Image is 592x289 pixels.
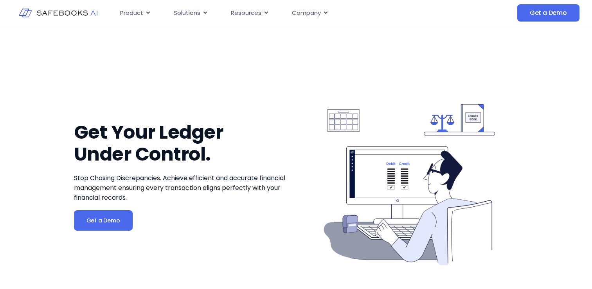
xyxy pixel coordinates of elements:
[316,92,503,279] img: Ledger Integrity 1
[74,210,133,231] a: Get a Demo
[114,5,450,21] div: Menu Toggle
[74,121,292,165] h1: Get Your Ledger Under Control.
[120,9,143,18] span: Product
[86,217,120,224] span: Get a Demo
[174,9,200,18] span: Solutions
[74,173,285,202] span: Stop Chasing Discrepancies. Achieve efficient and accurate financial management ensuring every tr...
[530,9,567,17] span: Get a Demo
[114,5,450,21] nav: Menu
[292,9,321,18] span: Company
[517,4,579,22] a: Get a Demo
[231,9,261,18] span: Resources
